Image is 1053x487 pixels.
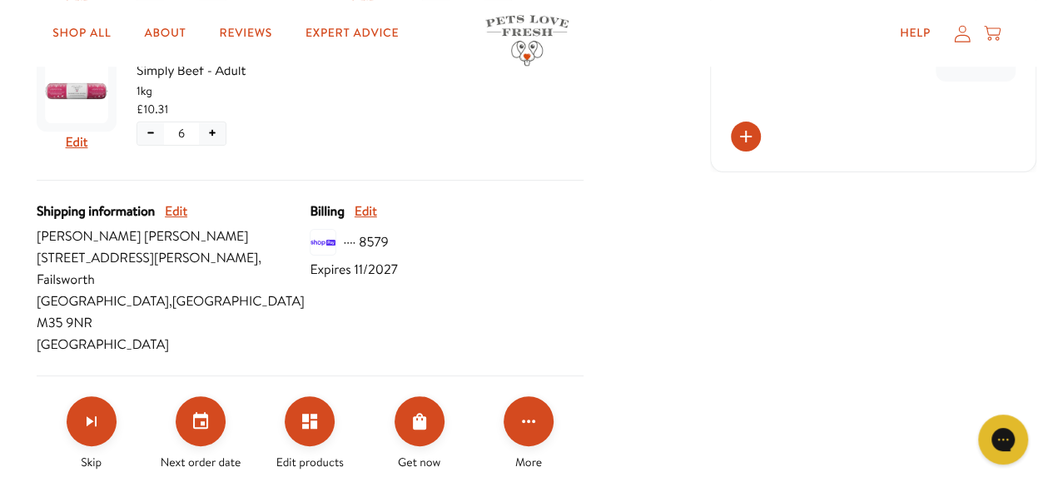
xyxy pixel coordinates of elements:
button: Edit [165,201,187,222]
a: About [131,17,199,50]
span: 6 [178,124,185,142]
img: Simply Beef - Adult [45,60,108,123]
button: Edit products [285,396,335,446]
button: Set your next order date [176,396,226,446]
span: [PERSON_NAME] [PERSON_NAME] [37,226,310,247]
span: More [515,453,542,471]
span: ···· 8579 [343,231,388,253]
img: Pets Love Fresh [485,15,569,66]
span: Simply Beef - Adult [137,60,297,82]
button: Skip subscription [67,396,117,446]
span: Next order date [161,453,241,471]
span: 1kg [137,82,297,100]
button: Edit [66,132,88,153]
button: Click for more options [504,396,554,446]
button: Edit [355,201,377,222]
span: £10.31 [137,100,168,118]
iframe: Gorgias live chat messenger [970,409,1036,470]
button: Order Now [395,396,445,446]
button: Decrease quantity [137,122,164,145]
a: Reviews [206,17,286,50]
a: Expert Advice [292,17,412,50]
span: [GEOGRAPHIC_DATA] , [GEOGRAPHIC_DATA] M35 9NR [37,291,310,334]
span: Shipping information [37,201,155,222]
span: Expires 11/2027 [310,259,397,281]
a: Help [887,17,944,50]
span: [STREET_ADDRESS][PERSON_NAME] , Failsworth [37,247,310,291]
span: [GEOGRAPHIC_DATA] [37,334,310,355]
span: Get now [398,453,440,471]
span: Edit products [276,453,344,471]
div: Make changes for subscription [37,396,584,471]
button: Increase quantity [199,122,226,145]
a: Shop All [39,17,124,50]
img: svg%3E [310,229,336,256]
span: Billing [310,201,344,222]
span: Skip [81,453,102,471]
div: Subscription product: Simply Beef - Adult [37,45,297,160]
